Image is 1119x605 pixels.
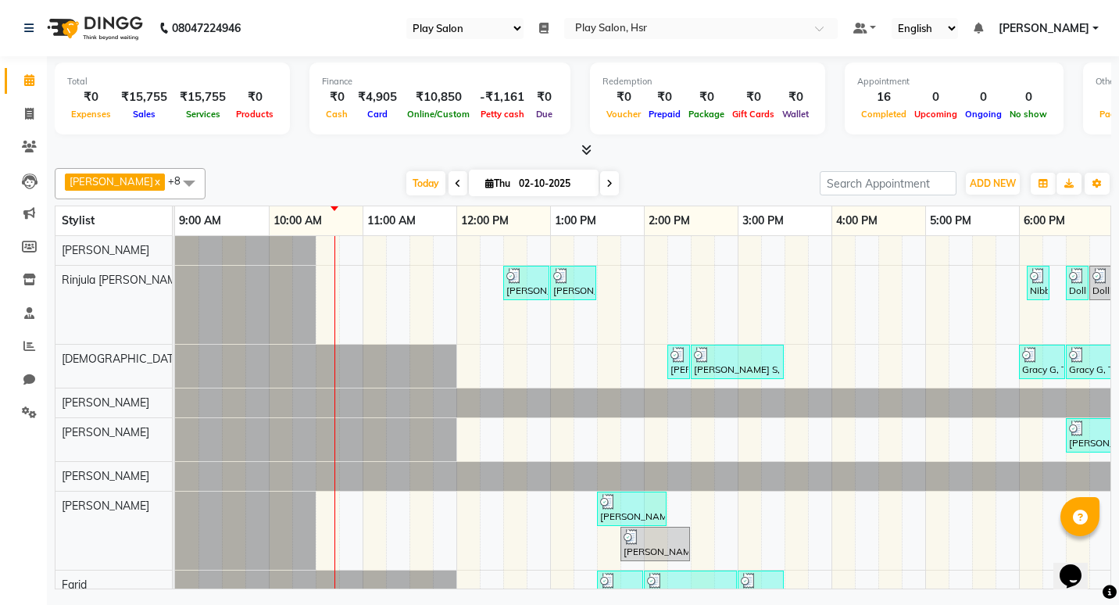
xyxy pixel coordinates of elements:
div: 16 [857,88,910,106]
span: Sales [129,109,159,120]
span: [PERSON_NAME] [62,469,149,483]
a: x [153,175,160,188]
div: Gracy G, TK06, 06:00 PM-06:30 PM, SK Calmagic Normal Skin [1021,347,1064,377]
a: 4:00 PM [832,209,881,232]
div: 0 [961,88,1006,106]
input: Search Appointment [820,171,956,195]
div: ₹0 [531,88,558,106]
span: [PERSON_NAME] [70,175,153,188]
iframe: chat widget [1053,542,1103,589]
span: [PERSON_NAME] [62,499,149,513]
span: [DEMOGRAPHIC_DATA][PERSON_NAME] [62,352,271,366]
div: Finance [322,75,558,88]
div: ₹0 [728,88,778,106]
span: Prepaid [645,109,685,120]
a: 11:00 AM [363,209,420,232]
span: Upcoming [910,109,961,120]
b: 08047224946 [172,6,241,50]
div: [PERSON_NAME] s, TK04, 01:30 PM-02:00 PM, [PERSON_NAME] Shaping [599,573,642,603]
span: Package [685,109,728,120]
span: Card [363,109,391,120]
span: Cash [322,109,352,120]
div: [PERSON_NAME] G, TK03, 12:30 PM-01:00 PM, [PERSON_NAME] [505,268,548,298]
span: Petty cash [477,109,528,120]
span: Farid [62,578,87,592]
span: +8 [168,174,192,187]
div: Appointment [857,75,1051,88]
span: Gift Cards [728,109,778,120]
span: Wallet [778,109,813,120]
span: Voucher [602,109,645,120]
div: ₹0 [645,88,685,106]
input: 2025-10-02 [514,172,592,195]
a: 2:00 PM [645,209,694,232]
span: Services [182,109,224,120]
div: Redemption [602,75,813,88]
span: Completed [857,109,910,120]
span: Expenses [67,109,115,120]
div: 0 [1006,88,1051,106]
span: Due [532,109,556,120]
a: 5:00 PM [926,209,975,232]
span: Thu [481,177,514,189]
div: Gracy G, TK06, 06:30 PM-07:05 PM, SK Calmagic Normal Skin,Threading EB,UL,3G Under Arms [1067,347,1118,377]
div: [PERSON_NAME] G, TK03, 01:00 PM-01:30 PM, SK Calmagic Normal Skin [552,268,595,298]
div: [PERSON_NAME] G, TK03, 01:30 PM-02:15 PM, Blowdry + shampoo + conditioner[L'OREAL] Long [599,494,665,524]
button: ADD NEW [966,173,1020,195]
span: [PERSON_NAME] [62,243,149,257]
span: [PERSON_NAME] [62,396,149,410]
span: Ongoing [961,109,1006,120]
div: ₹0 [232,88,277,106]
span: [PERSON_NAME] [999,20,1089,37]
div: -₹1,161 [474,88,531,106]
a: 12:00 PM [457,209,513,232]
div: ₹0 [67,88,115,106]
div: Nibba B, TK07, 06:05 PM-06:20 PM, Threading-Eye Brow Shaping [1028,268,1048,298]
span: Rinjula [PERSON_NAME] [62,273,186,287]
a: 9:00 AM [175,209,225,232]
a: 3:00 PM [738,209,788,232]
span: No show [1006,109,1051,120]
div: [PERSON_NAME] S, TK05, 02:30 PM-03:30 PM, Advanced Pedicure [692,347,782,377]
div: [PERSON_NAME] s, TK04, 02:00 PM-03:00 PM, Hair Cut Men (Senior stylist) [645,573,735,603]
a: 10:00 AM [270,209,326,232]
div: Dolli N, TK02, 06:30 PM-06:45 PM, Gel Nail Polish Removal [1067,268,1087,298]
a: 6:00 PM [1020,209,1069,232]
div: ₹10,850 [403,88,474,106]
a: 1:00 PM [551,209,600,232]
div: ₹0 [778,88,813,106]
div: [PERSON_NAME] s, TK04, 03:00 PM-03:30 PM, [PERSON_NAME] Shaping [739,573,782,603]
img: logo [40,6,147,50]
div: ₹15,755 [173,88,232,106]
span: [PERSON_NAME] [62,425,149,439]
div: 0 [910,88,961,106]
div: [PERSON_NAME] G, TK03, 01:45 PM-02:30 PM, [PERSON_NAME] and conditioner [L'OREAL] Long [622,529,688,559]
div: ₹15,755 [115,88,173,106]
div: ₹4,905 [352,88,403,106]
div: Total [67,75,277,88]
span: Today [406,171,445,195]
span: Products [232,109,277,120]
div: ₹0 [685,88,728,106]
span: Online/Custom [403,109,474,120]
div: [PERSON_NAME] S, TK05, 02:15 PM-02:30 PM, Threading-Eye Brow Shaping [669,347,688,377]
div: ₹0 [322,88,352,106]
div: ₹0 [602,88,645,106]
span: ADD NEW [970,177,1016,189]
span: Stylist [62,213,95,227]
